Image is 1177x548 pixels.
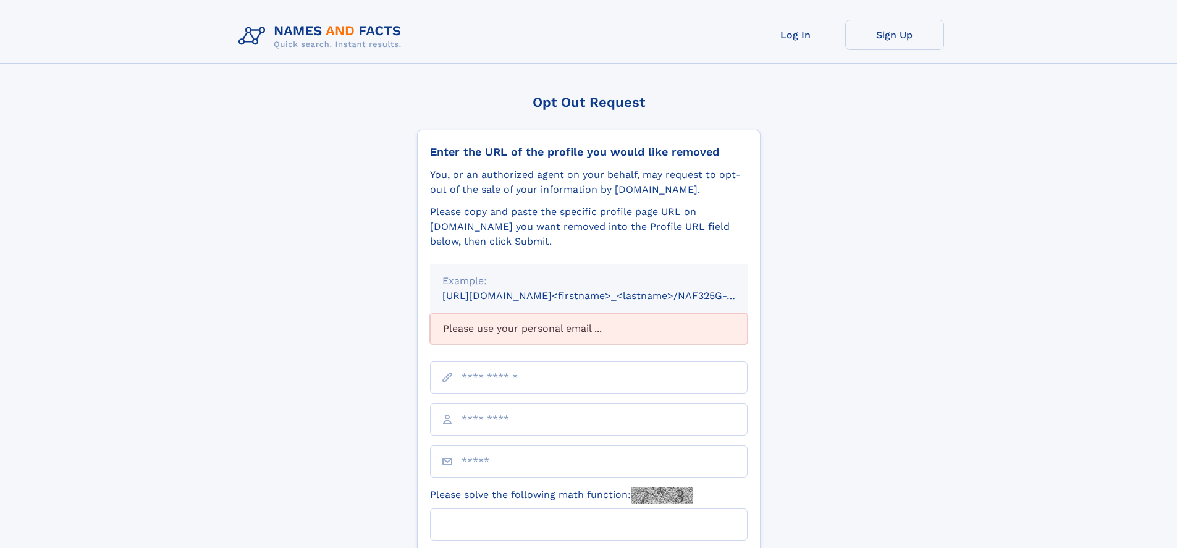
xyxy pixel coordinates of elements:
div: Please use your personal email ... [430,313,748,344]
div: Please copy and paste the specific profile page URL on [DOMAIN_NAME] you want removed into the Pr... [430,204,748,249]
a: Log In [746,20,845,50]
div: Enter the URL of the profile you would like removed [430,145,748,159]
div: Opt Out Request [417,95,761,110]
a: Sign Up [845,20,944,50]
img: Logo Names and Facts [234,20,411,53]
div: You, or an authorized agent on your behalf, may request to opt-out of the sale of your informatio... [430,167,748,197]
small: [URL][DOMAIN_NAME]<firstname>_<lastname>/NAF325G-xxxxxxxx [442,290,771,301]
label: Please solve the following math function: [430,487,693,504]
div: Example: [442,274,735,289]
